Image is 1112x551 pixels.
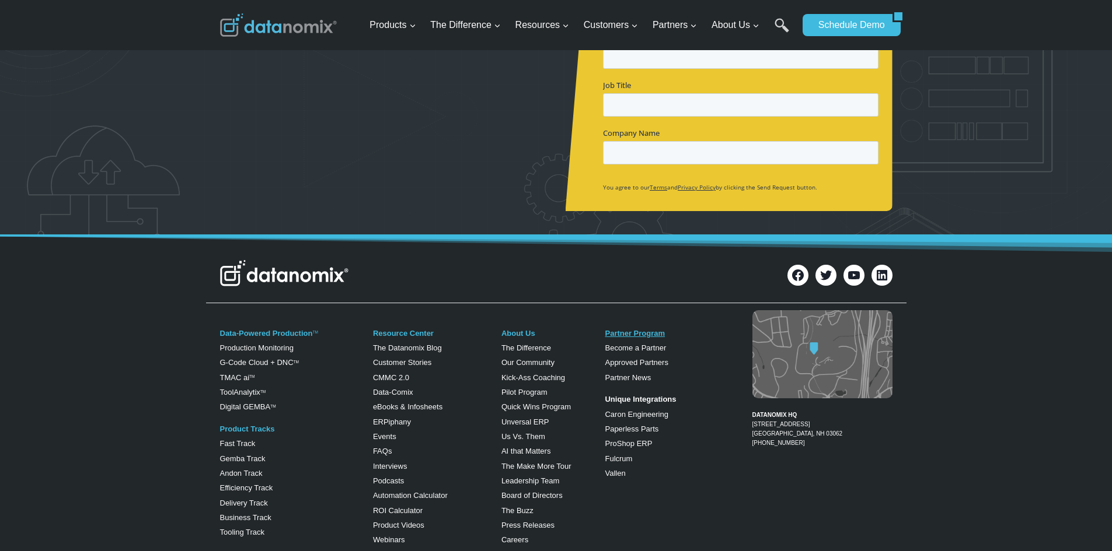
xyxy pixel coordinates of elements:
[501,329,535,338] a: About Us
[584,17,638,33] span: Customers
[501,388,548,396] a: Pilot Program
[270,404,276,408] sup: TM
[501,358,555,367] a: Our Community
[605,343,666,352] a: Become a Partner
[373,343,442,352] a: The Datanomix Blog
[501,373,565,382] a: Kick-Ass Coaching
[501,447,551,455] a: AI that Matters
[365,6,797,44] nav: Primary Navigation
[220,13,337,37] img: Datanomix
[712,17,759,33] span: About Us
[752,401,893,448] figcaption: [PHONE_NUMBER]
[373,373,409,382] a: CMMC 2.0
[373,358,431,367] a: Customer Stories
[515,17,569,33] span: Resources
[430,17,501,33] span: The Difference
[220,260,348,286] img: Datanomix Logo
[249,374,255,378] sup: TM
[373,432,396,441] a: Events
[605,358,668,367] a: Approved Partners
[501,432,545,441] a: Us Vs. Them
[752,310,893,398] img: Datanomix map image
[373,388,413,396] a: Data-Comix
[775,18,789,44] a: Search
[752,421,843,437] a: [STREET_ADDRESS][GEOGRAPHIC_DATA], NH 03062
[220,388,260,396] a: ToolAnalytix
[501,343,551,352] a: The Difference
[605,439,652,448] a: ProShop ERP
[369,17,416,33] span: Products
[605,395,676,403] strong: Unique Integrations
[220,424,275,433] a: Product Tracks
[373,417,411,426] a: ERPiphany
[220,402,276,411] a: Digital GEMBATM
[605,410,668,419] a: Caron Engineering
[752,412,797,418] strong: DATANOMIX HQ
[605,424,658,433] a: Paperless Parts
[220,329,313,338] a: Data-Powered Production
[605,329,665,338] a: Partner Program
[501,402,571,411] a: Quick Wins Program
[294,360,299,364] sup: TM
[220,439,256,448] a: Fast Track
[803,14,893,36] a: Schedule Demo
[373,447,392,455] a: FAQs
[260,389,266,394] a: TM
[220,373,255,382] a: TMAC aiTM
[501,417,549,426] a: Unversal ERP
[220,358,299,367] a: G-Code Cloud + DNCTM
[605,373,651,382] a: Partner News
[373,402,442,411] a: eBooks & Infosheets
[220,343,294,352] a: Production Monitoring
[653,17,697,33] span: Partners
[373,329,434,338] a: Resource Center
[312,330,318,334] a: TM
